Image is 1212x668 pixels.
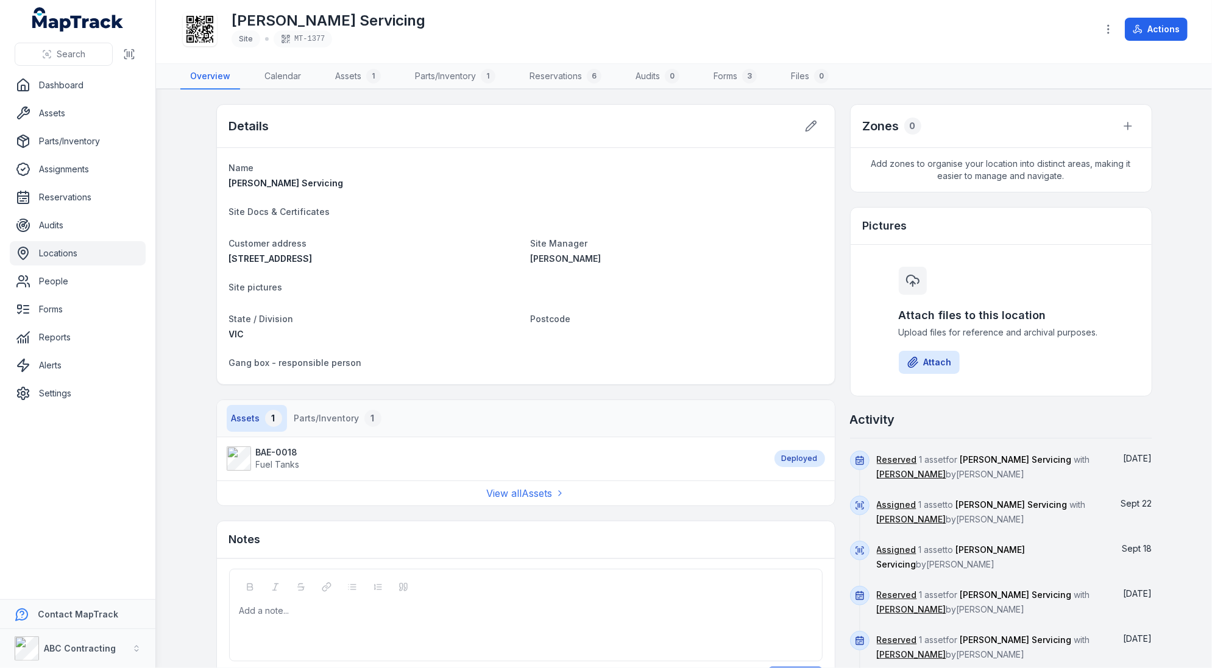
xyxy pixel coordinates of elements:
span: Customer address [229,238,307,248]
a: Locations [10,241,146,265]
a: Assets [10,101,146,125]
span: Search [57,48,85,60]
time: 07/09/2025, 5:27:17 pm [1124,588,1152,599]
a: [PERSON_NAME] [877,513,946,526]
span: Gang box - responsible person [229,357,362,368]
a: Alerts [10,353,146,378]
span: Sept 18 [1122,543,1152,554]
div: 1 [364,410,381,427]
button: Attach [899,351,960,374]
a: Parts/Inventory1 [405,64,505,90]
time: 07/09/2025, 5:24:05 pm [1124,633,1152,644]
span: [PERSON_NAME] Servicing [956,499,1068,510]
span: [STREET_ADDRESS] [229,253,313,264]
a: [PERSON_NAME] [877,603,946,616]
span: [DATE] [1124,633,1152,644]
span: [PERSON_NAME] Servicing [960,454,1072,465]
a: Reserved [877,589,917,601]
a: Dashboard [10,73,146,97]
h1: [PERSON_NAME] Servicing [232,11,425,30]
h3: Attach files to this location [899,307,1104,324]
span: Name [229,163,254,173]
div: Deployed [774,450,825,467]
span: [PERSON_NAME] Servicing [229,178,344,188]
strong: BAE-0018 [256,446,300,459]
time: 29/09/2025, 9:20:49 am [1124,453,1152,463]
a: Files0 [781,64,838,90]
span: State / Division [229,314,294,324]
a: Audits0 [626,64,689,90]
span: Site Manager [531,238,588,248]
span: [DATE] [1124,588,1152,599]
h3: Notes [229,531,261,548]
a: Reserved [877,454,917,466]
div: 6 [587,69,601,83]
h2: Zones [863,118,899,135]
span: 1 asset to by [PERSON_NAME] [877,544,1026,569]
div: 0 [814,69,829,83]
div: 0 [904,118,921,135]
span: Sept 22 [1121,498,1152,508]
button: Actions [1125,18,1188,41]
div: Site [232,30,260,47]
a: BAE-0018Fuel Tanks [227,446,762,471]
span: 1 asset for with by [PERSON_NAME] [877,635,1090,659]
a: [PERSON_NAME] [877,649,946,661]
a: Assets1 [325,64,391,90]
button: Search [15,43,113,66]
a: Reserved [877,634,917,646]
h2: Details [229,118,269,135]
button: Parts/Inventory1 [289,405,386,432]
a: Forms [10,297,146,322]
time: 22/09/2025, 8:40:44 am [1121,498,1152,508]
a: Assigned [877,499,916,511]
span: Site Docs & Certificates [229,206,330,217]
div: MT-1377 [274,30,332,47]
div: 1 [366,69,381,83]
a: Reservations6 [520,64,611,90]
a: MapTrack [32,7,124,32]
span: 1 asset for with by [PERSON_NAME] [877,454,1090,479]
h2: Activity [850,411,895,428]
span: [DATE] [1124,453,1152,463]
a: Overview [180,64,240,90]
span: Site pictures [229,282,283,292]
a: [PERSON_NAME] [531,253,823,265]
a: Settings [10,381,146,406]
a: Parts/Inventory [10,129,146,153]
a: People [10,269,146,294]
div: 0 [665,69,679,83]
a: Reports [10,325,146,350]
a: View allAssets [487,486,565,501]
a: Reservations [10,185,146,209]
strong: Contact MapTrack [38,609,118,619]
span: 1 asset for with by [PERSON_NAME] [877,589,1090,614]
div: 3 [742,69,757,83]
strong: ABC Contracting [44,643,116,653]
span: Upload files for reference and archival purposes. [899,326,1104,339]
a: [PERSON_NAME] [877,468,946,480]
a: Assignments [10,157,146,181]
a: Forms3 [704,64,767,90]
h3: Pictures [863,217,907,234]
a: Calendar [255,64,311,90]
time: 18/09/2025, 11:56:40 am [1122,543,1152,554]
a: Assigned [877,544,916,556]
span: Add zones to organise your location into distinct areas, making it easier to manage and navigate. [851,148,1152,192]
span: [PERSON_NAME] Servicing [960,589,1072,600]
span: 1 asset to with by [PERSON_NAME] [877,499,1086,524]
div: 1 [481,69,495,83]
a: Audits [10,213,146,237]
button: Assets1 [227,405,287,432]
span: Fuel Tanks [256,459,300,469]
span: Postcode [531,314,571,324]
span: [PERSON_NAME] Servicing [960,635,1072,645]
div: 1 [265,410,282,427]
span: VIC [229,329,244,339]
